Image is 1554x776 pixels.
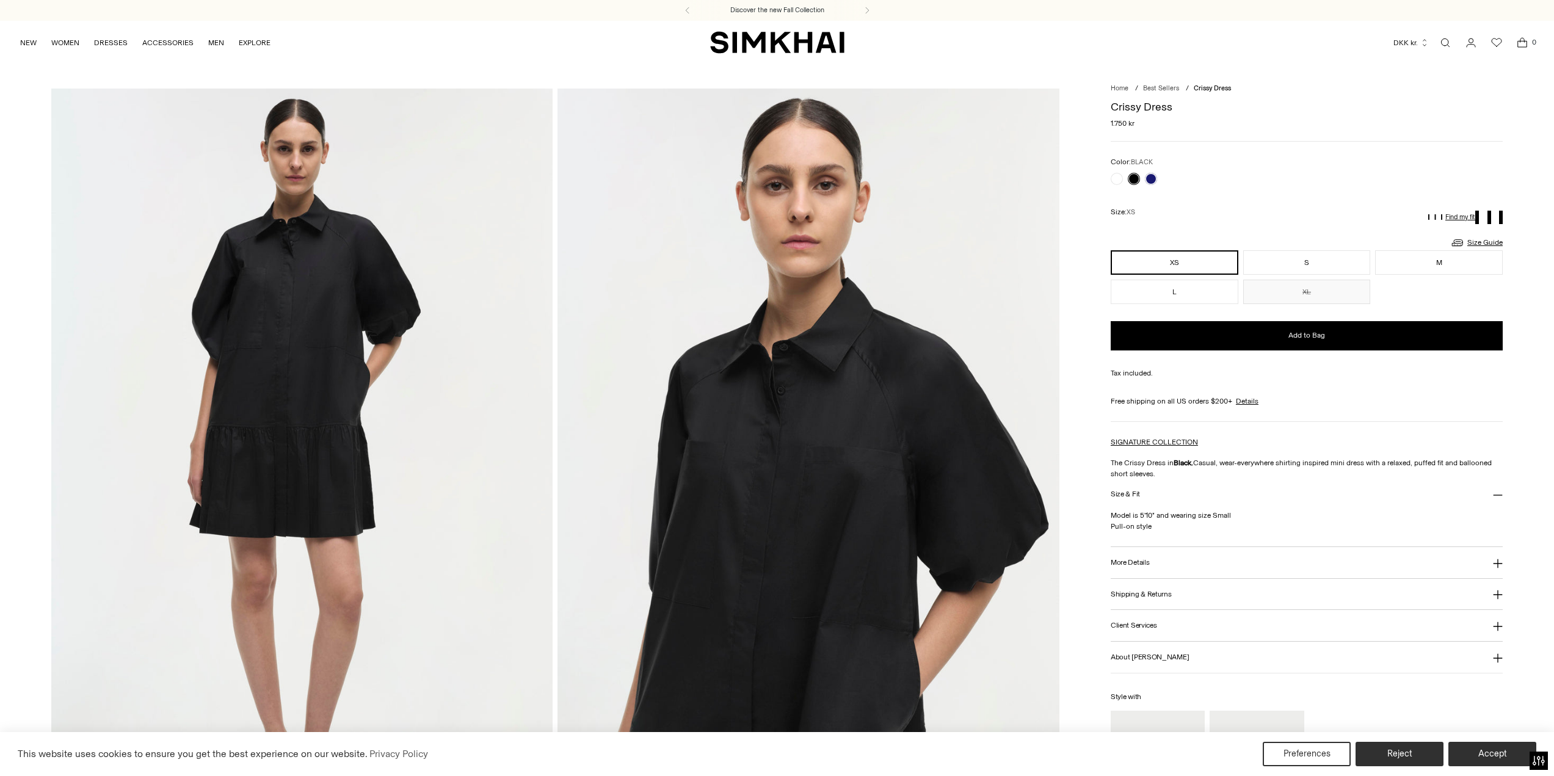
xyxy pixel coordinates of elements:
[1111,590,1172,598] h3: Shipping & Returns
[1111,101,1503,112] h1: Crissy Dress
[1111,438,1198,446] a: SIGNATURE COLLECTION
[1393,29,1429,56] button: DKK kr.
[1111,559,1149,567] h3: More Details
[1433,31,1458,55] a: Open search modal
[1111,642,1503,673] button: About [PERSON_NAME]
[1111,653,1189,661] h3: About [PERSON_NAME]
[1194,84,1231,92] span: Crissy Dress
[1111,84,1503,94] nav: breadcrumbs
[239,29,270,56] a: EXPLORE
[1243,250,1371,275] button: S
[368,745,430,763] a: Privacy Policy (opens in a new tab)
[1111,368,1503,379] div: Tax included.
[1263,742,1351,766] button: Preferences
[730,5,824,15] a: Discover the new Fall Collection
[1510,31,1534,55] a: Open cart modal
[1111,579,1503,610] button: Shipping & Returns
[1111,490,1140,498] h3: Size & Fit
[1127,208,1135,216] span: XS
[1111,156,1153,168] label: Color:
[1448,742,1536,766] button: Accept
[1528,37,1539,48] span: 0
[1111,206,1135,218] label: Size:
[1484,31,1509,55] a: Wishlist
[1111,321,1503,350] button: Add to Bag
[1143,84,1179,92] a: Best Sellers
[1111,510,1503,532] p: Model is 5'10" and wearing size Small Pull-on style
[1111,479,1503,510] button: Size & Fit
[1111,610,1503,641] button: Client Services
[1236,396,1258,407] a: Details
[710,31,844,54] a: SIMKHAI
[1135,84,1138,94] div: /
[20,29,37,56] a: NEW
[94,29,128,56] a: DRESSES
[142,29,194,56] a: ACCESSORIES
[1111,547,1503,578] button: More Details
[1450,235,1503,250] a: Size Guide
[1111,250,1238,275] button: XS
[1111,280,1238,304] button: L
[1375,250,1503,275] button: M
[1356,742,1443,766] button: Reject
[1111,622,1157,629] h3: Client Services
[1111,84,1128,92] a: Home
[51,29,79,56] a: WOMEN
[1111,457,1503,479] p: The Crissy Dress in Casual, wear-everywhere shirting inspired mini dress with a relaxed, puffed f...
[1111,396,1503,407] div: Free shipping on all US orders $200+
[1186,84,1189,94] div: /
[1459,31,1483,55] a: Go to the account page
[208,29,224,56] a: MEN
[18,748,368,760] span: This website uses cookies to ensure you get the best experience on our website.
[1111,118,1135,129] span: 1.750 kr
[1243,280,1371,304] button: XL
[1288,330,1325,341] span: Add to Bag
[1111,693,1503,701] h6: Style with
[1131,158,1153,166] span: BLACK
[1174,459,1193,467] strong: Black.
